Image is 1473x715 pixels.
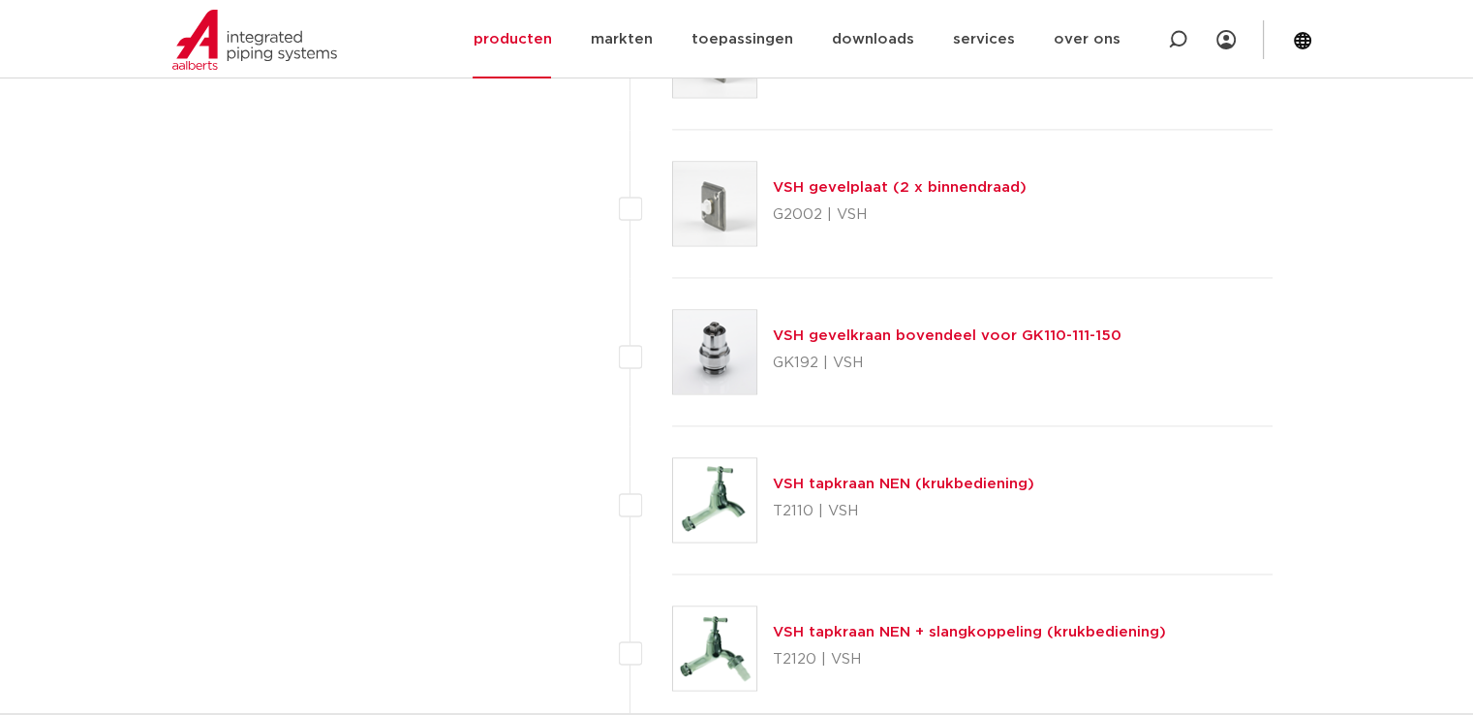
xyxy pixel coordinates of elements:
p: GK192 | VSH [773,348,1121,379]
a: VSH tapkraan NEN + slangkoppeling (krukbediening) [773,625,1166,639]
img: Thumbnail for VSH gevelkraan bovendeel voor GK110-111-150 [673,310,756,393]
a: VSH tapkraan NEN (krukbediening) [773,477,1034,491]
img: Thumbnail for VSH tapkraan NEN + slangkoppeling (krukbediening) [673,606,756,690]
p: G2002 | VSH [773,200,1027,231]
img: Thumbnail for VSH tapkraan NEN (krukbediening) [673,458,756,542]
a: VSH gevelplaat (2 x binnendraad) [773,180,1027,195]
p: T2120 | VSH [773,644,1166,675]
p: T2110 | VSH [773,496,1034,527]
img: Thumbnail for VSH gevelplaat (2 x binnendraad) [673,162,756,245]
a: VSH gevelkraan bovendeel voor GK110-111-150 [773,328,1121,343]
